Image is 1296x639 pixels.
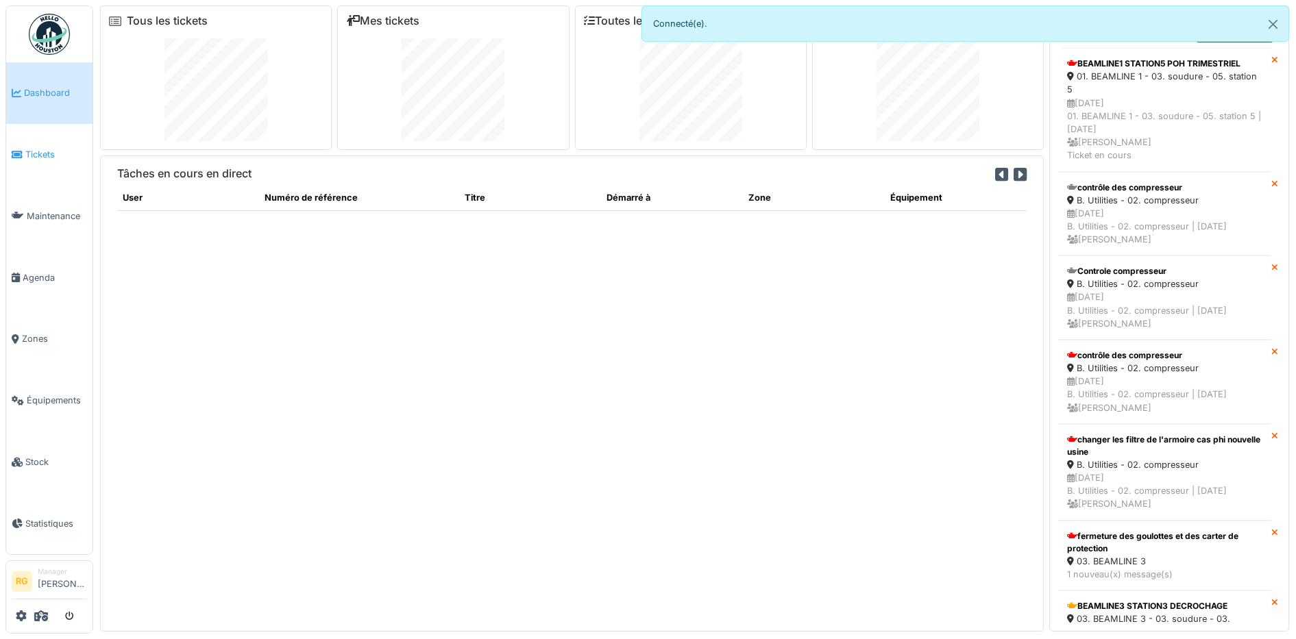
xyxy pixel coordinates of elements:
a: changer les filtre de l'armoire cas phi nouvelle usine B. Utilities - 02. compresseur [DATE]B. Ut... [1058,424,1271,521]
div: BEAMLINE1 STATION5 POH TRIMESTRIEL [1067,58,1262,70]
button: Close [1258,6,1288,42]
span: Stock [25,455,87,468]
div: [DATE] B. Utilities - 02. compresseur | [DATE] [PERSON_NAME] [1067,471,1262,511]
div: [DATE] 01. BEAMLINE 1 - 03. soudure - 05. station 5 | [DATE] [PERSON_NAME] Ticket en cours [1067,97,1262,162]
div: contrôle des compresseur [1067,181,1262,194]
li: [PERSON_NAME] [38,566,87,596]
span: Tickets [25,148,87,161]
span: Équipements [27,394,87,407]
div: [DATE] B. Utilities - 02. compresseur | [DATE] [PERSON_NAME] [1067,290,1262,330]
img: Badge_color-CXgf-gQk.svg [29,14,70,55]
th: Démarré à [601,186,743,210]
div: 1 nouveau(x) message(s) [1067,568,1262,581]
a: Stock [6,431,93,493]
h6: Tâches en cours en direct [117,167,252,180]
a: Toutes les tâches [584,14,686,27]
span: translation missing: fr.shared.user [123,192,143,203]
th: Équipement [885,186,1027,210]
a: Mes tickets [346,14,419,27]
div: [DATE] B. Utilities - 02. compresseur | [DATE] [PERSON_NAME] [1067,207,1262,247]
a: BEAMLINE1 STATION5 POH TRIMESTRIEL 01. BEAMLINE 1 - 03. soudure - 05. station 5 [DATE]01. BEAMLIN... [1058,48,1271,171]
div: B. Utilities - 02. compresseur [1067,277,1262,290]
a: Controle compresseur B. Utilities - 02. compresseur [DATE]B. Utilities - 02. compresseur | [DATE]... [1058,255,1271,340]
li: RG [12,571,32,592]
span: Zones [22,332,87,345]
a: contrôle des compresseur B. Utilities - 02. compresseur [DATE]B. Utilities - 02. compresseur | [D... [1058,340,1271,424]
a: Zones [6,308,93,370]
div: BEAMLINE3 STATION3 DECROCHAGE [1067,600,1262,612]
a: Agenda [6,247,93,308]
div: Controle compresseur [1067,265,1262,277]
a: Maintenance [6,186,93,247]
th: Titre [459,186,601,210]
a: Équipements [6,370,93,431]
a: fermeture des goulottes et des carter de protection 03. BEAMLINE 3 1 nouveau(x) message(s) [1058,521,1271,590]
div: B. Utilities - 02. compresseur [1067,458,1262,471]
div: [DATE] B. Utilities - 02. compresseur | [DATE] [PERSON_NAME] [1067,375,1262,414]
th: Numéro de référence [259,186,459,210]
span: Statistiques [25,517,87,530]
div: contrôle des compresseur [1067,349,1262,362]
span: Maintenance [27,210,87,223]
span: Dashboard [24,86,87,99]
div: B. Utilities - 02. compresseur [1067,194,1262,207]
th: Zone [743,186,885,210]
a: RG Manager[PERSON_NAME] [12,566,87,599]
div: 01. BEAMLINE 1 - 03. soudure - 05. station 5 [1067,70,1262,96]
div: 03. BEAMLINE 3 - 03. soudure - 03. station3 [1067,612,1262,638]
span: Agenda [23,271,87,284]
div: Connecté(e). [641,5,1290,42]
a: Tickets [6,124,93,186]
div: Manager [38,566,87,577]
a: Statistiques [6,492,93,554]
a: contrôle des compresseur B. Utilities - 02. compresseur [DATE]B. Utilities - 02. compresseur | [D... [1058,172,1271,256]
div: changer les filtre de l'armoire cas phi nouvelle usine [1067,434,1262,458]
a: Tous les tickets [127,14,208,27]
div: 03. BEAMLINE 3 [1067,555,1262,568]
div: fermeture des goulottes et des carter de protection [1067,530,1262,555]
div: B. Utilities - 02. compresseur [1067,362,1262,375]
a: Dashboard [6,62,93,124]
